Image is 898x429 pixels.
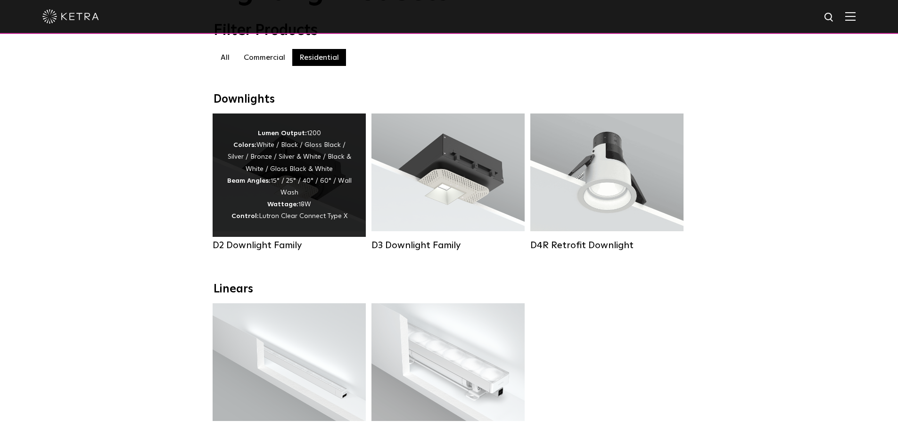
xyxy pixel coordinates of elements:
[214,283,685,296] div: Linears
[214,49,237,66] label: All
[258,130,307,137] strong: Lumen Output:
[371,240,525,251] div: D3 Downlight Family
[213,240,366,251] div: D2 Downlight Family
[227,128,352,223] div: 1200 White / Black / Gloss Black / Silver / Bronze / Silver & White / Black & White / Gloss Black...
[371,113,525,251] a: D3 Downlight Family Lumen Output:700 / 900 / 1100Colors:White / Black / Silver / Bronze / Paintab...
[292,49,346,66] label: Residential
[530,240,684,251] div: D4R Retrofit Downlight
[214,93,685,106] div: Downlights
[530,113,684,251] a: D4R Retrofit Downlight Lumen Output:800Colors:White / BlackBeam Angles:15° / 25° / 40° / 60°Watta...
[824,12,835,24] img: search icon
[227,178,271,184] strong: Beam Angles:
[237,49,292,66] label: Commercial
[233,142,256,148] strong: Colors:
[267,201,298,208] strong: Wattage:
[231,213,259,219] strong: Control:
[42,9,99,24] img: ketra-logo-2019-white
[213,113,366,251] a: D2 Downlight Family Lumen Output:1200Colors:White / Black / Gloss Black / Silver / Bronze / Silve...
[259,213,347,219] span: Lutron Clear Connect Type X
[845,12,856,21] img: Hamburger%20Nav.svg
